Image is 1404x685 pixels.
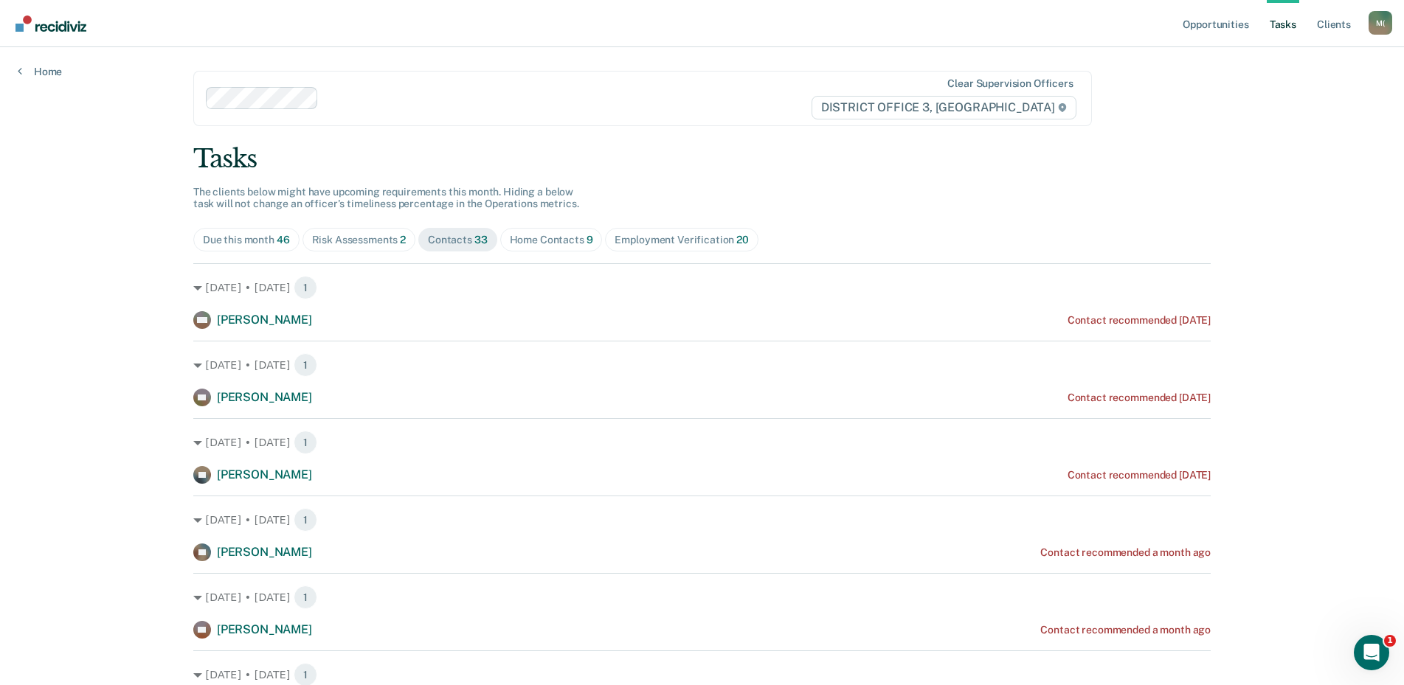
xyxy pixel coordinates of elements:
[193,508,1211,532] div: [DATE] • [DATE] 1
[193,186,579,210] span: The clients below might have upcoming requirements this month. Hiding a below task will not chang...
[1068,469,1211,481] div: Contact recommended [DATE]
[294,508,317,532] span: 1
[1068,392,1211,404] div: Contact recommended [DATE]
[193,585,1211,609] div: [DATE] • [DATE] 1
[587,234,593,246] span: 9
[193,353,1211,377] div: [DATE] • [DATE] 1
[812,96,1076,119] span: DISTRICT OFFICE 3, [GEOGRAPHIC_DATA]
[510,234,593,246] div: Home Contacts
[217,545,312,559] span: [PERSON_NAME]
[1369,11,1392,35] button: Profile dropdown button
[1040,624,1211,636] div: Contact recommended a month ago
[736,234,749,246] span: 20
[277,234,290,246] span: 46
[294,431,317,454] span: 1
[474,234,488,246] span: 33
[294,585,317,609] span: 1
[428,234,488,246] div: Contacts
[1068,314,1211,327] div: Contact recommended [DATE]
[1369,11,1392,35] div: M (
[1384,635,1396,647] span: 1
[15,15,86,32] img: Recidiviz
[1354,635,1389,670] iframe: Intercom live chat
[217,467,312,481] span: [PERSON_NAME]
[217,622,312,636] span: [PERSON_NAME]
[294,276,317,299] span: 1
[947,77,1073,90] div: Clear supervision officers
[217,313,312,327] span: [PERSON_NAME]
[193,144,1211,174] div: Tasks
[400,234,406,246] span: 2
[312,234,407,246] div: Risk Assessments
[203,234,290,246] div: Due this month
[217,390,312,404] span: [PERSON_NAME]
[193,276,1211,299] div: [DATE] • [DATE] 1
[18,65,62,78] a: Home
[294,353,317,377] span: 1
[193,431,1211,454] div: [DATE] • [DATE] 1
[1040,546,1211,559] div: Contact recommended a month ago
[615,234,748,246] div: Employment Verification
